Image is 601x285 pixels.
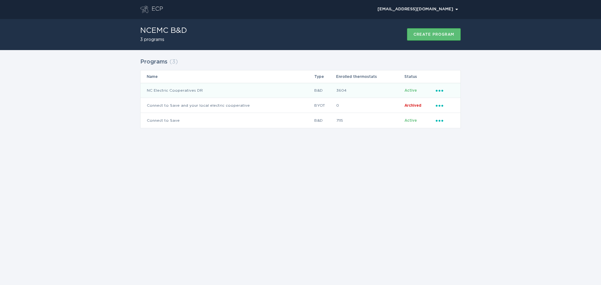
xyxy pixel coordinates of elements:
button: Open user account details [375,5,461,14]
td: BYOT [314,98,336,113]
th: Name [141,70,314,83]
td: B&D [314,83,336,98]
th: Type [314,70,336,83]
td: Connect to Save [141,113,314,128]
button: Create program [407,28,461,41]
tr: 68fc1b764a90463ab843bd8bc471125f [141,98,460,113]
div: ECP [152,6,163,13]
div: Create program [414,33,454,36]
tr: Table Headers [141,70,460,83]
td: 7115 [336,113,404,128]
td: NC Electric Cooperatives DR [141,83,314,98]
h2: Programs [140,56,167,68]
span: Active [404,89,417,92]
div: Popover menu [375,5,461,14]
th: Status [404,70,435,83]
div: Popover menu [436,87,454,94]
tr: 36e6b16d238248afa7cb17506f3477b6 [141,113,460,128]
span: Archived [404,104,421,107]
div: Popover menu [436,102,454,109]
div: [EMAIL_ADDRESS][DOMAIN_NAME] [378,8,458,11]
tr: 4bad6035901a484780983e77cdc3a215 [141,83,460,98]
td: 0 [336,98,404,113]
h2: 3 programs [140,38,187,42]
span: Active [404,119,417,122]
th: Enrolled thermostats [336,70,404,83]
td: Connect to Save and your local electric cooperative [141,98,314,113]
div: Popover menu [436,117,454,124]
td: B&D [314,113,336,128]
span: ( 3 ) [169,59,178,65]
td: 3604 [336,83,404,98]
button: Go to dashboard [140,6,148,13]
h1: NCEMC B&D [140,27,187,34]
